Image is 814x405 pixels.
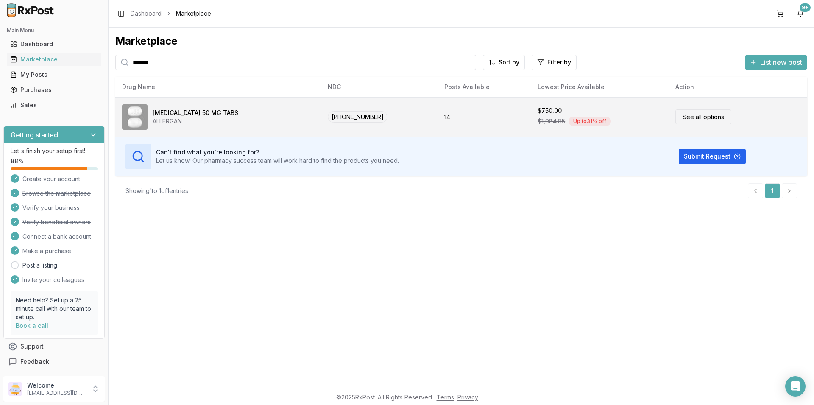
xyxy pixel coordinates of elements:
a: 1 [765,183,780,198]
span: Filter by [547,58,571,67]
span: Sort by [499,58,519,67]
a: See all options [675,109,731,124]
span: Feedback [20,358,49,366]
div: Open Intercom Messenger [785,376,806,397]
a: My Posts [7,67,101,82]
button: 9+ [794,7,807,20]
div: Marketplace [10,55,98,64]
img: User avatar [8,382,22,396]
button: Sales [3,98,105,112]
button: List new post [745,55,807,70]
p: [EMAIL_ADDRESS][DOMAIN_NAME] [27,390,86,397]
a: Post a listing [22,261,57,270]
span: Verify beneficial owners [22,218,91,226]
button: Sort by [483,55,525,70]
h2: Main Menu [7,27,101,34]
div: Dashboard [10,40,98,48]
a: Dashboard [7,36,101,52]
a: Sales [7,98,101,113]
div: Purchases [10,86,98,94]
th: Lowest Price Available [531,77,669,97]
span: Marketplace [176,9,211,18]
div: [MEDICAL_DATA] 50 MG TABS [153,109,238,117]
nav: breadcrumb [131,9,211,18]
div: Marketplace [115,34,807,48]
th: NDC [321,77,437,97]
button: Dashboard [3,37,105,51]
td: 14 [438,97,531,137]
span: Connect a bank account [22,232,91,241]
button: Purchases [3,83,105,97]
h3: Getting started [11,130,58,140]
a: List new post [745,59,807,67]
div: Sales [10,101,98,109]
span: Verify your business [22,204,80,212]
div: ALLERGAN [153,117,238,126]
th: Action [669,77,807,97]
a: Book a call [16,322,48,329]
button: Submit Request [679,149,746,164]
nav: pagination [748,183,797,198]
div: $750.00 [538,106,562,115]
button: Filter by [532,55,577,70]
span: $1,084.85 [538,117,565,126]
img: RxPost Logo [3,3,58,17]
button: My Posts [3,68,105,81]
span: Make a purchase [22,247,71,255]
h3: Can't find what you're looking for? [156,148,399,156]
a: Terms [437,394,454,401]
th: Posts Available [438,77,531,97]
p: Need help? Set up a 25 minute call with our team to set up. [16,296,92,321]
a: Marketplace [7,52,101,67]
a: Purchases [7,82,101,98]
span: Invite your colleagues [22,276,84,284]
p: Let's finish your setup first! [11,147,98,155]
p: Welcome [27,381,86,390]
div: 9+ [800,3,811,12]
div: My Posts [10,70,98,79]
span: 88 % [11,157,24,165]
button: Support [3,339,105,354]
span: [PHONE_NUMBER] [328,111,387,123]
a: Dashboard [131,9,162,18]
span: List new post [760,57,802,67]
div: Showing 1 to 1 of 1 entries [125,187,188,195]
p: Let us know! Our pharmacy success team will work hard to find the products you need. [156,156,399,165]
th: Drug Name [115,77,321,97]
span: Browse the marketplace [22,189,91,198]
div: Up to 31 % off [569,117,611,126]
img: Ubrelvy 50 MG TABS [122,104,148,130]
a: Privacy [457,394,478,401]
span: Create your account [22,175,80,183]
button: Feedback [3,354,105,369]
button: Marketplace [3,53,105,66]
